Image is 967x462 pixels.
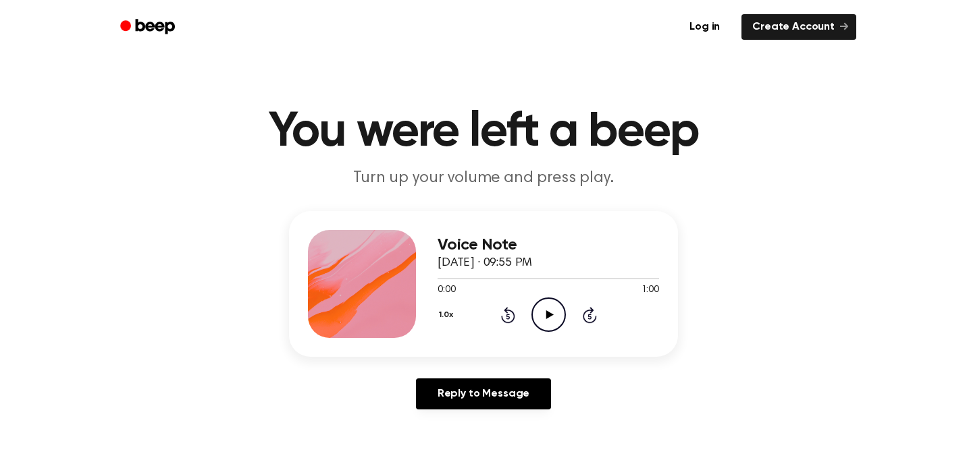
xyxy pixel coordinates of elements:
[438,257,532,269] span: [DATE] · 09:55 PM
[224,167,743,190] p: Turn up your volume and press play.
[676,11,733,42] a: Log in
[438,236,659,254] h3: Voice Note
[642,283,659,297] span: 1:00
[438,304,458,326] button: 1.0x
[438,283,455,297] span: 0:00
[416,378,551,409] a: Reply to Message
[111,14,187,40] a: Beep
[741,14,856,40] a: Create Account
[138,108,829,156] h1: You were left a beep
